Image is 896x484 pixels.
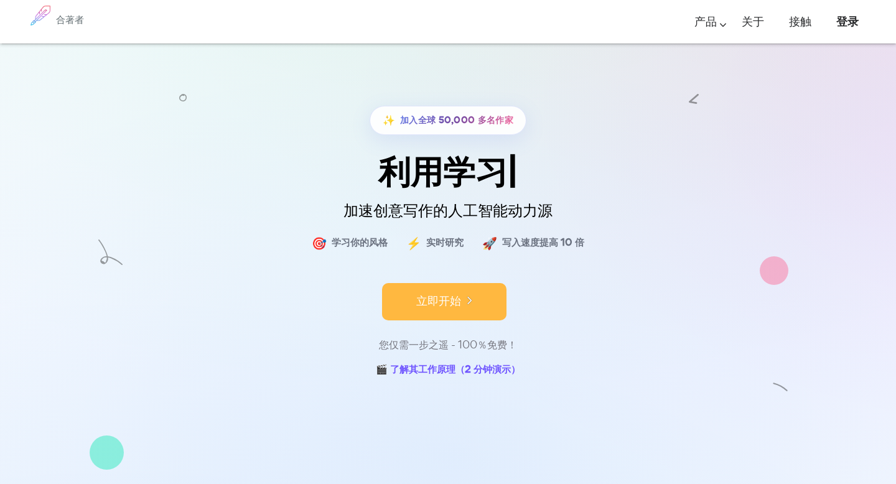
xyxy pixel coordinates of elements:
[343,199,553,221] font: 加速创意写作的人工智能动力源
[376,362,520,376] font: 🎬 了解其工作原理（2 分钟演示）
[742,4,764,40] a: 关于
[789,4,811,40] a: 接触
[383,113,395,127] font: ✨
[382,283,506,320] button: 立即开始
[789,15,811,29] font: 接触
[694,15,717,29] font: 产品
[760,256,788,285] img: 形状
[836,15,859,29] font: 登录
[379,337,517,351] font: 您仅需一步之遥 - 100％免费！
[482,234,497,251] font: 🚀
[406,234,421,251] font: ⚡
[416,292,461,309] font: 立即开始
[742,15,764,29] font: 关于
[836,4,859,40] a: 登录
[98,240,123,265] img: 形状
[312,234,327,251] font: 🎯
[773,379,788,395] img: 形状
[400,113,513,126] font: 加入全球 50,000 多名作家
[502,235,584,249] font: 写入速度提高 10 倍
[694,4,717,40] a: 产品
[426,235,464,249] font: 实时研究
[90,435,124,470] img: 形状
[137,154,759,189] div: 利用学习
[376,361,520,380] a: 🎬 了解其工作原理（2 分钟演示）
[56,12,84,26] font: 合著者
[332,235,388,249] font: 学习你的风格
